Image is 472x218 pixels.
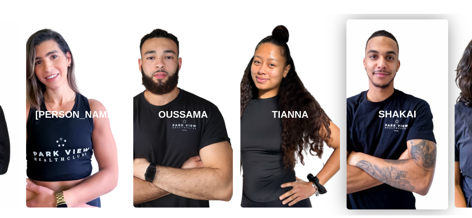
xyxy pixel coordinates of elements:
a: SHAKAI [346,19,448,209]
a: TIANNA [240,21,340,208]
h3: SHAKAI [378,108,416,120]
h3: TIANNA [272,109,308,120]
a: OUSSAMA [133,21,233,208]
h3: [PERSON_NAME] [35,109,116,120]
h3: OUSSAMA [158,109,208,120]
